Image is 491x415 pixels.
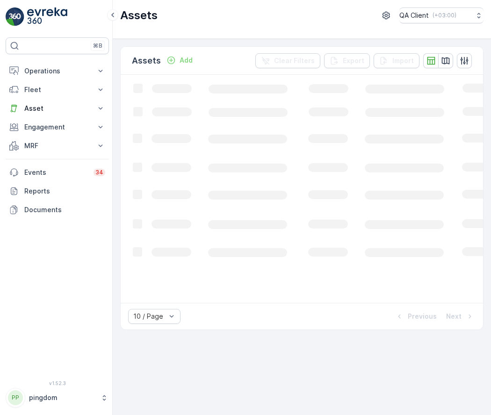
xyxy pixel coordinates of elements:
[6,99,109,118] button: Asset
[120,8,158,23] p: Assets
[24,122,90,132] p: Engagement
[24,141,90,150] p: MRF
[6,118,109,136] button: Engagement
[374,53,419,68] button: Import
[6,80,109,99] button: Fleet
[93,42,102,50] p: ⌘B
[446,312,462,321] p: Next
[399,11,429,20] p: QA Client
[132,54,161,67] p: Assets
[399,7,484,23] button: QA Client(+03:00)
[6,62,109,80] button: Operations
[6,200,109,219] a: Documents
[343,56,364,65] p: Export
[29,393,96,402] p: pingdom
[324,53,370,68] button: Export
[27,7,67,26] img: logo_light-DOdMpM7g.png
[433,12,456,19] p: ( +03:00 )
[392,56,414,65] p: Import
[408,312,437,321] p: Previous
[163,55,196,66] button: Add
[24,205,105,215] p: Documents
[255,53,320,68] button: Clear Filters
[24,104,90,113] p: Asset
[6,163,109,182] a: Events34
[6,7,24,26] img: logo
[6,388,109,408] button: PPpingdom
[445,311,476,322] button: Next
[24,66,90,76] p: Operations
[8,390,23,405] div: PP
[6,182,109,200] a: Reports
[394,311,438,322] button: Previous
[180,56,193,65] p: Add
[274,56,315,65] p: Clear Filters
[6,380,109,386] span: v 1.52.3
[24,168,88,177] p: Events
[24,85,90,94] p: Fleet
[24,186,105,196] p: Reports
[6,136,109,155] button: MRF
[95,169,103,176] p: 34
